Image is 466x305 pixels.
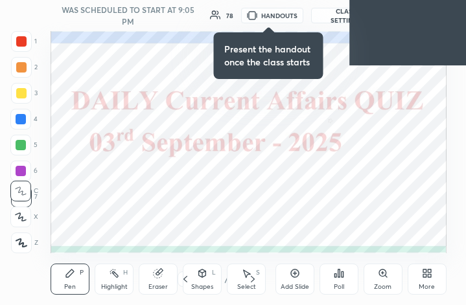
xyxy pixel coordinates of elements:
div: L [212,269,216,276]
div: C [10,181,38,201]
div: 6 [10,161,38,181]
div: Add Slide [281,284,309,290]
div: Shapes [191,284,213,290]
h5: WAS SCHEDULED TO START AT 9:05 PM [56,4,200,27]
div: 78 [226,12,233,19]
div: H [123,269,128,276]
div: S [256,269,260,276]
button: CLASS SETTINGS [311,8,381,23]
div: Zoom [374,284,391,290]
div: P [80,269,84,276]
div: Highlight [101,284,128,290]
button: HANDOUTS [241,8,303,23]
h4: Present the handout once the class starts [224,43,313,69]
div: Z [11,232,38,253]
div: 5 [10,135,38,155]
div: 3 [11,83,38,104]
div: Select [237,284,256,290]
div: 2 [11,57,38,78]
div: 4 [10,109,38,130]
div: / [224,275,228,283]
div: Eraser [148,284,168,290]
div: More [419,284,435,290]
div: Poll [334,284,344,290]
div: 1 [11,31,37,52]
div: X [10,207,38,227]
div: Pen [64,284,76,290]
